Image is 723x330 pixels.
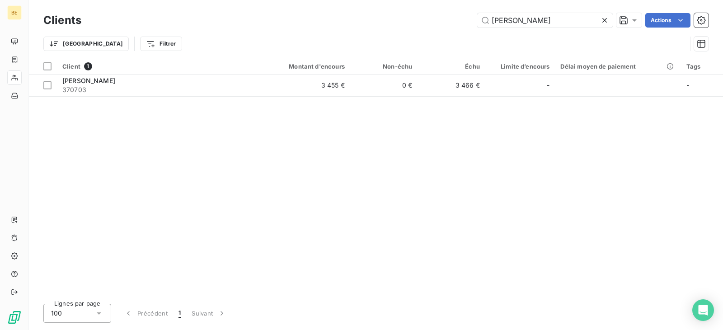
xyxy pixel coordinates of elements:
[51,309,62,318] span: 100
[173,304,186,323] button: 1
[423,63,479,70] div: Échu
[84,62,92,70] span: 1
[259,74,350,96] td: 3 455 €
[350,74,418,96] td: 0 €
[491,63,550,70] div: Limite d’encours
[477,13,613,28] input: Rechercher
[692,299,714,321] div: Open Intercom Messenger
[62,77,115,84] span: [PERSON_NAME]
[7,5,22,20] div: BE
[43,37,129,51] button: [GEOGRAPHIC_DATA]
[7,310,22,325] img: Logo LeanPay
[178,309,181,318] span: 1
[265,63,344,70] div: Montant d'encours
[140,37,182,51] button: Filtrer
[560,63,676,70] div: Délai moyen de paiement
[186,304,232,323] button: Suivant
[62,85,254,94] span: 370703
[686,63,718,70] div: Tags
[43,12,81,28] h3: Clients
[645,13,690,28] button: Actions
[686,81,689,89] span: -
[356,63,412,70] div: Non-échu
[62,63,80,70] span: Client
[418,74,485,96] td: 3 466 €
[118,304,173,323] button: Précédent
[547,81,549,90] span: -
